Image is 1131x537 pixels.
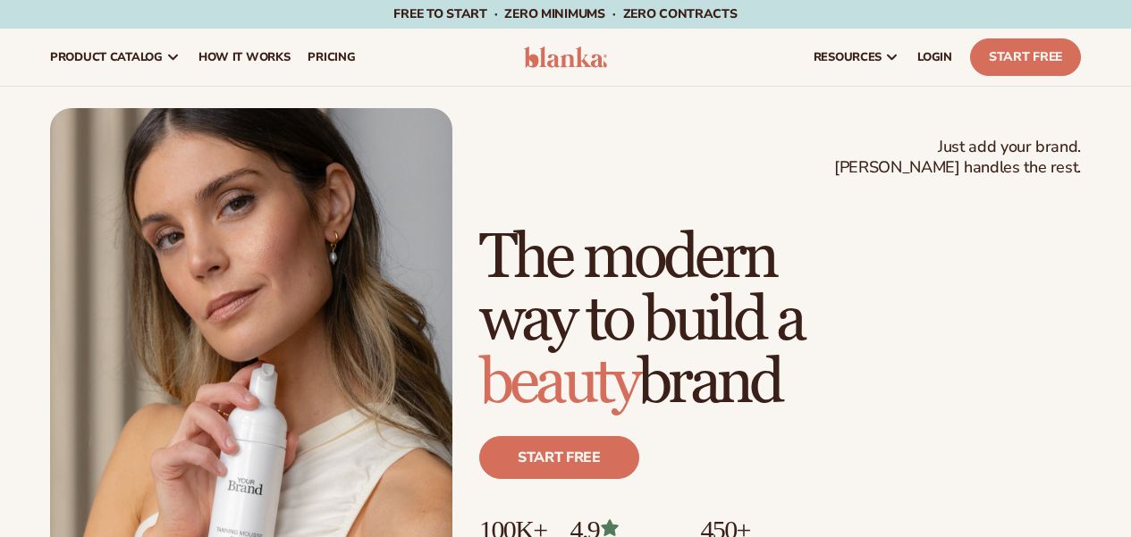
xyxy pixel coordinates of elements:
[308,50,355,64] span: pricing
[299,29,364,86] a: pricing
[479,345,637,421] span: beauty
[479,227,1081,415] h1: The modern way to build a brand
[524,46,608,68] img: logo
[908,29,961,86] a: LOGIN
[198,50,291,64] span: How It Works
[190,29,300,86] a: How It Works
[479,436,639,479] a: Start free
[917,50,952,64] span: LOGIN
[805,29,908,86] a: resources
[834,137,1081,179] span: Just add your brand. [PERSON_NAME] handles the rest.
[41,29,190,86] a: product catalog
[970,38,1081,76] a: Start Free
[814,50,882,64] span: resources
[393,5,737,22] span: Free to start · ZERO minimums · ZERO contracts
[50,50,163,64] span: product catalog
